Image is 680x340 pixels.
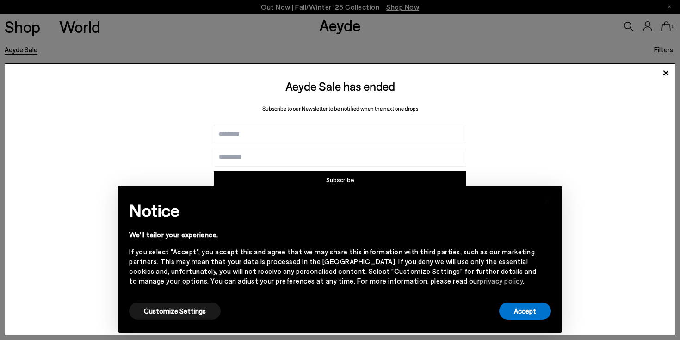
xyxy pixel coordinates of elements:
[262,105,418,111] span: Subscribe to our Newsletter to be notified when the next one drops
[129,247,536,286] div: If you select "Accept", you accept this and agree that we may share this information with third p...
[129,230,536,240] div: We'll tailor your experience.
[285,79,395,93] span: Aeyde Sale has ended
[129,303,221,320] button: Customize Settings
[499,303,551,320] button: Accept
[544,193,550,206] span: ×
[536,189,558,211] button: Close this notice
[129,198,536,223] h2: Notice
[214,171,466,190] button: Subscribe
[480,277,523,285] a: privacy policy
